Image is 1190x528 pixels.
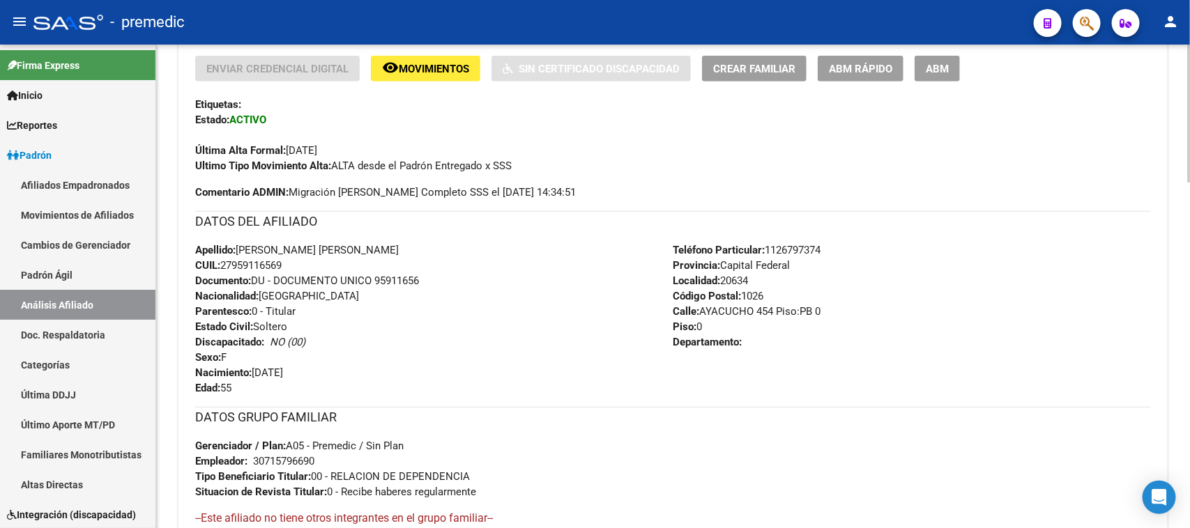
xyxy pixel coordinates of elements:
[829,63,892,75] span: ABM Rápido
[926,63,949,75] span: ABM
[7,88,43,103] span: Inicio
[11,13,28,30] mat-icon: menu
[253,453,314,469] div: 30715796690
[7,507,136,522] span: Integración (discapacidad)
[195,351,227,364] span: F
[702,56,807,81] button: Crear Familiar
[195,186,289,199] strong: Comentario ADMIN:
[195,486,327,498] strong: Situacion de Revista Titular:
[382,59,399,76] mat-icon: remove_red_eye
[195,470,470,483] span: 00 - RELACION DE DEPENDENCIA
[270,336,305,348] i: NO (00)
[195,382,220,394] strong: Edad:
[195,56,360,81] button: Enviar Credencial Digital
[195,366,252,379] strong: Nacimiento:
[673,320,703,333] span: 0
[195,244,399,256] span: [PERSON_NAME] [PERSON_NAME]
[673,290,764,302] span: 1026
[195,259,220,272] strong: CUIL:
[195,320,253,333] strong: Estado Civil:
[673,244,821,256] span: 1126797374
[673,259,721,272] strong: Provincia:
[195,274,251,287] strong: Documento:
[195,274,419,287] span: DU - DOCUMENTO UNICO 95911656
[673,274,721,287] strong: Localidad:
[195,305,252,318] strong: Parentesco:
[195,160,331,172] strong: Ultimo Tipo Movimiento Alta:
[195,144,286,157] strong: Última Alta Formal:
[7,58,79,73] span: Firma Express
[519,63,680,75] span: Sin Certificado Discapacidad
[195,259,282,272] span: 27959116569
[195,212,1151,231] h3: DATOS DEL AFILIADO
[399,63,469,75] span: Movimientos
[195,144,317,157] span: [DATE]
[195,486,476,498] span: 0 - Recibe haberes regularmente
[195,320,287,333] span: Soltero
[713,63,795,75] span: Crear Familiar
[195,470,311,483] strong: Tipo Beneficiario Titular:
[195,455,247,467] strong: Empleador:
[195,185,576,200] span: Migración [PERSON_NAME] Completo SSS el [DATE] 14:34:51
[673,244,765,256] strong: Teléfono Particular:
[195,305,296,318] span: 0 - Titular
[673,305,821,318] span: AYACUCHO 454 Piso:PB 0
[1162,13,1179,30] mat-icon: person
[195,290,359,302] span: [GEOGRAPHIC_DATA]
[229,114,266,126] strong: ACTIVO
[195,351,221,364] strong: Sexo:
[195,290,259,302] strong: Nacionalidad:
[1143,481,1176,514] div: Open Intercom Messenger
[195,114,229,126] strong: Estado:
[195,382,231,394] span: 55
[195,336,264,348] strong: Discapacitado:
[206,63,349,75] span: Enviar Credencial Digital
[491,56,691,81] button: Sin Certificado Discapacidad
[195,440,404,452] span: A05 - Premedic / Sin Plan
[915,56,960,81] button: ABM
[673,320,697,333] strong: Piso:
[110,7,185,38] span: - premedic
[818,56,903,81] button: ABM Rápido
[195,511,1151,526] h4: --Este afiliado no tiene otros integrantes en el grupo familiar--
[195,407,1151,427] h3: DATOS GRUPO FAMILIAR
[195,440,286,452] strong: Gerenciador / Plan:
[673,290,742,302] strong: Código Postal:
[673,274,749,287] span: 20634
[195,366,283,379] span: [DATE]
[195,160,512,172] span: ALTA desde el Padrón Entregado x SSS
[673,259,791,272] span: Capital Federal
[195,98,241,111] strong: Etiquetas:
[7,118,57,133] span: Reportes
[371,56,480,81] button: Movimientos
[7,148,52,163] span: Padrón
[195,244,236,256] strong: Apellido:
[673,305,700,318] strong: Calle:
[673,336,742,348] strong: Departamento:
